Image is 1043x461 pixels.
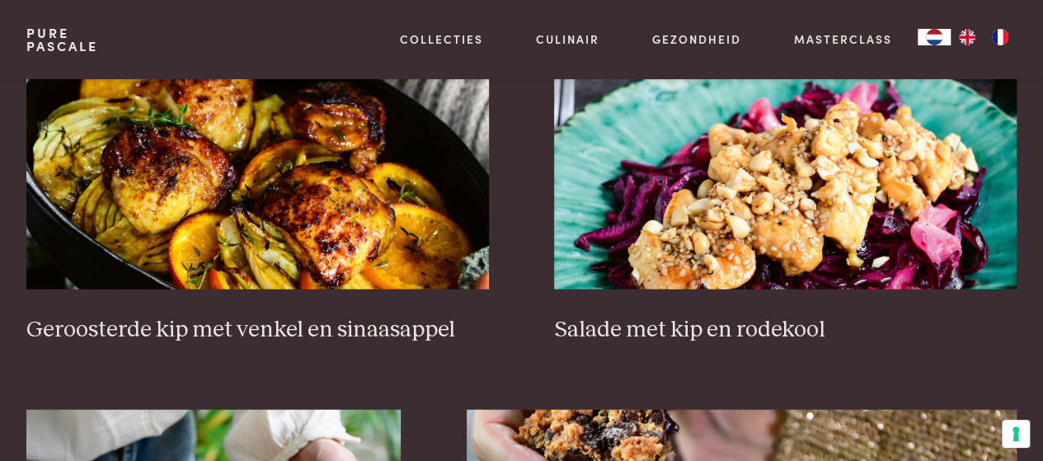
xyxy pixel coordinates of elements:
div: Language [918,29,951,45]
button: Uw voorkeuren voor toestemming voor trackingtechnologieën [1002,420,1030,448]
h3: Geroosterde kip met venkel en sinaasappel [26,316,489,345]
a: Gezondheid [652,31,741,48]
a: Culinair [536,31,599,48]
ul: Language list [951,29,1017,45]
a: PurePascale [26,26,98,53]
a: Collecties [400,31,483,48]
a: NL [918,29,951,45]
aside: Language selected: Nederlands [918,29,1017,45]
h3: Salade met kip en rodekool [554,316,1017,345]
a: EN [951,29,984,45]
a: Masterclass [793,31,891,48]
a: FR [984,29,1017,45]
